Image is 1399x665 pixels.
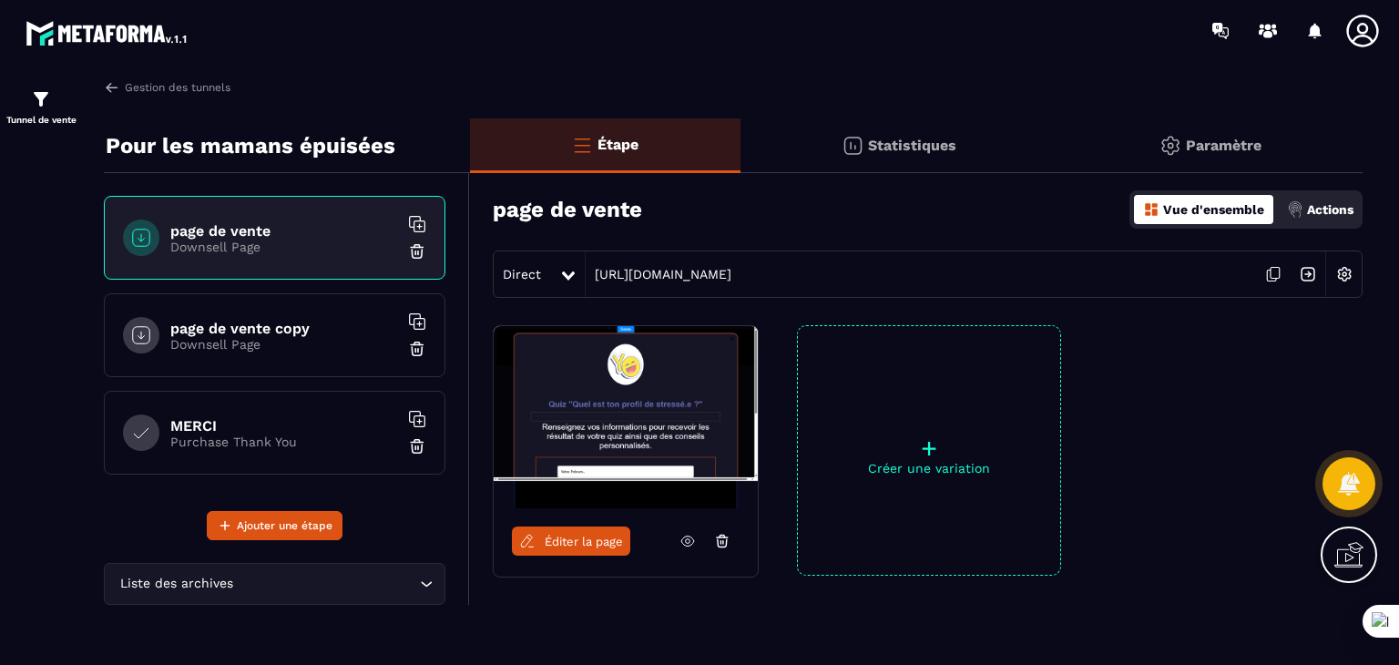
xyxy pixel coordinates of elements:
[571,134,593,156] img: bars-o.4a397970.svg
[503,267,541,281] span: Direct
[1163,202,1264,217] p: Vue d'ensemble
[30,88,52,110] img: formation
[1143,201,1159,218] img: dashboard-orange.40269519.svg
[26,16,189,49] img: logo
[207,511,342,540] button: Ajouter une étape
[842,135,863,157] img: stats.20deebd0.svg
[170,240,398,254] p: Downsell Page
[237,517,332,535] span: Ajouter une étape
[5,75,77,138] a: formationformationTunnel de vente
[106,128,395,164] p: Pour les mamans épuisées
[408,340,426,358] img: trash
[512,527,630,556] a: Éditer la page
[798,435,1060,461] p: +
[494,326,758,508] img: image
[493,197,642,222] h3: page de vente
[868,137,956,154] p: Statistiques
[586,267,731,281] a: [URL][DOMAIN_NAME]
[170,222,398,240] h6: page de vente
[798,461,1060,476] p: Créer une variation
[597,136,638,153] p: Étape
[170,435,398,449] p: Purchase Thank You
[545,535,623,548] span: Éditer la page
[1291,257,1325,292] img: arrow-next.bcc2205e.svg
[104,563,445,605] div: Search for option
[116,574,237,594] span: Liste des archives
[170,337,398,352] p: Downsell Page
[104,79,120,96] img: arrow
[1186,137,1261,154] p: Paramètre
[408,437,426,455] img: trash
[1159,135,1181,157] img: setting-gr.5f69749f.svg
[1287,201,1303,218] img: actions.d6e523a2.png
[1327,257,1362,292] img: setting-w.858f3a88.svg
[170,417,398,435] h6: MERCI
[1307,202,1353,217] p: Actions
[5,115,77,125] p: Tunnel de vente
[170,320,398,337] h6: page de vente copy
[237,574,415,594] input: Search for option
[408,242,426,261] img: trash
[104,79,230,96] a: Gestion des tunnels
